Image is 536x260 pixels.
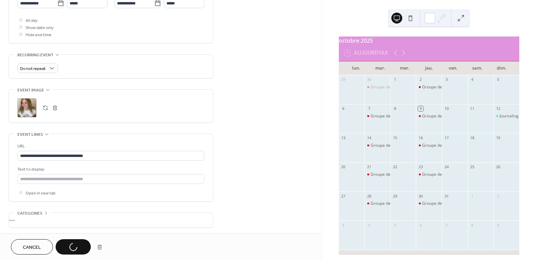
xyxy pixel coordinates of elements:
div: 9 [495,222,501,228]
div: 14 [366,135,372,140]
div: Groupe de discussion [371,113,411,119]
div: Groupe de discussion [364,201,390,206]
span: Open in new tab [26,190,56,197]
div: 7 [366,106,372,111]
div: 3 [444,77,449,82]
div: 24 [444,164,449,170]
div: Groupe de discussion [371,84,411,90]
div: 7 [444,222,449,228]
div: 10 [444,106,449,111]
div: jeu. [417,61,441,75]
div: dim. [490,61,514,75]
div: 28 [366,193,372,199]
div: Groupe de discussion [371,143,411,148]
div: Groupe de discussion [422,84,463,90]
span: Event links [17,131,43,138]
div: sam. [465,61,490,75]
div: 8 [392,106,397,111]
div: Groupe de discussion [371,172,411,177]
div: Groupe de discussion [364,143,390,148]
div: Groupe de discussion [364,172,390,177]
div: Groupe de discussion [422,201,463,206]
div: 22 [392,164,397,170]
div: 16 [418,135,423,140]
div: octobre 2025 [339,37,519,45]
div: Groupe de discussion [422,113,463,119]
div: lun. [344,61,368,75]
div: Groupe de discussion [422,172,463,177]
div: Groupe de discussion [364,113,390,119]
div: 8 [470,222,475,228]
button: Cancel [11,239,53,255]
div: ven. [441,61,465,75]
div: Groupe de discussion [364,84,390,90]
div: 19 [495,135,501,140]
span: Event image [17,87,44,94]
div: 5 [495,77,501,82]
div: Groupe de discussion [422,143,463,148]
div: 6 [341,106,346,111]
div: Text to display [17,166,203,173]
div: Journaling [493,113,519,119]
span: Categories [17,210,42,217]
div: Groupe de discussion [416,172,442,177]
div: Groupe de discussion [371,201,411,206]
div: 17 [444,135,449,140]
div: 11 [470,106,475,111]
div: mar. [368,61,393,75]
span: All day [26,17,38,24]
div: 2 [495,193,501,199]
div: 15 [392,135,397,140]
div: 4 [366,222,372,228]
div: Groupe de discussion [416,201,442,206]
div: 4 [470,77,475,82]
div: 20 [341,164,346,170]
span: Cancel [23,244,41,251]
span: Recurring event [17,52,54,59]
div: URL [17,143,203,150]
div: ; [17,98,37,117]
div: 31 [444,193,449,199]
div: 6 [418,222,423,228]
div: 5 [392,222,397,228]
div: 12 [495,106,501,111]
div: 2 [418,77,423,82]
div: 30 [366,77,372,82]
div: Groupe de discussion [416,143,442,148]
div: 21 [366,164,372,170]
div: 30 [418,193,423,199]
div: Groupe de discussion [416,84,442,90]
div: mer. [393,61,417,75]
div: 29 [341,77,346,82]
div: 25 [470,164,475,170]
span: Hide end time [26,31,52,39]
span: Do not repeat [20,65,46,73]
div: 18 [470,135,475,140]
div: 29 [392,193,397,199]
span: Show date only [26,24,54,31]
div: 3 [341,222,346,228]
div: 27 [341,193,346,199]
div: 13 [341,135,346,140]
div: 1 [470,193,475,199]
div: 26 [495,164,501,170]
div: 1 [392,77,397,82]
div: Journaling [499,113,519,119]
div: 23 [418,164,423,170]
div: ••• [9,213,213,227]
div: Groupe de discussion [416,113,442,119]
div: 9 [418,106,423,111]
